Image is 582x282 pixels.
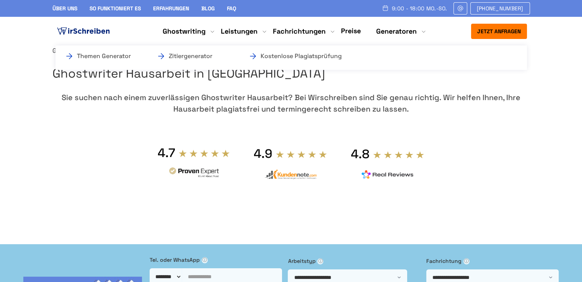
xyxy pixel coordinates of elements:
span: ⓘ [463,258,470,264]
a: Kostenlose Plagiatsprüfung [248,52,325,61]
img: Email [457,5,464,11]
img: Schedule [382,5,389,11]
img: stars [178,149,230,157]
a: Zitiergenerator [157,52,233,61]
label: Fachrichtung [426,257,559,265]
div: 4.8 [351,146,370,162]
span: ⓘ [317,258,323,264]
a: Leistungen [221,27,258,36]
button: Jetzt anfragen [471,24,527,39]
div: 4.9 [254,146,272,161]
img: stars [373,151,425,159]
label: Tel. oder WhatsApp [150,256,282,264]
label: Arbeitstyp [288,257,420,265]
a: [PHONE_NUMBER] [470,2,530,15]
a: FAQ [227,5,236,12]
span: 9:00 - 18:00 Mo.-So. [392,5,447,11]
a: So funktioniert es [90,5,141,12]
img: kundennote [264,169,316,180]
img: provenexpert [168,166,220,180]
a: Fachrichtungen [273,27,326,36]
img: stars [276,150,328,159]
img: realreviews [362,170,414,179]
a: Generatoren [376,27,417,36]
a: Themen Generator [65,52,141,61]
img: logo ghostwriter-österreich [55,26,111,37]
a: Preise [341,26,361,35]
a: Ghostwriter Agentur [52,47,112,55]
span: [PHONE_NUMBER] [477,5,523,11]
div: Sie suchen nach einem zuverlässigen Ghostwriter Hausarbeit? Bei Wirschreiben sind Sie genau richt... [52,92,530,115]
div: 4.7 [158,145,175,160]
h1: Ghostwriter Hausarbeit in [GEOGRAPHIC_DATA] [52,64,530,83]
span: ⓘ [202,257,208,263]
a: Blog [201,5,215,12]
a: Ghostwriting [163,27,205,36]
a: Über uns [52,5,77,12]
a: Erfahrungen [153,5,189,12]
